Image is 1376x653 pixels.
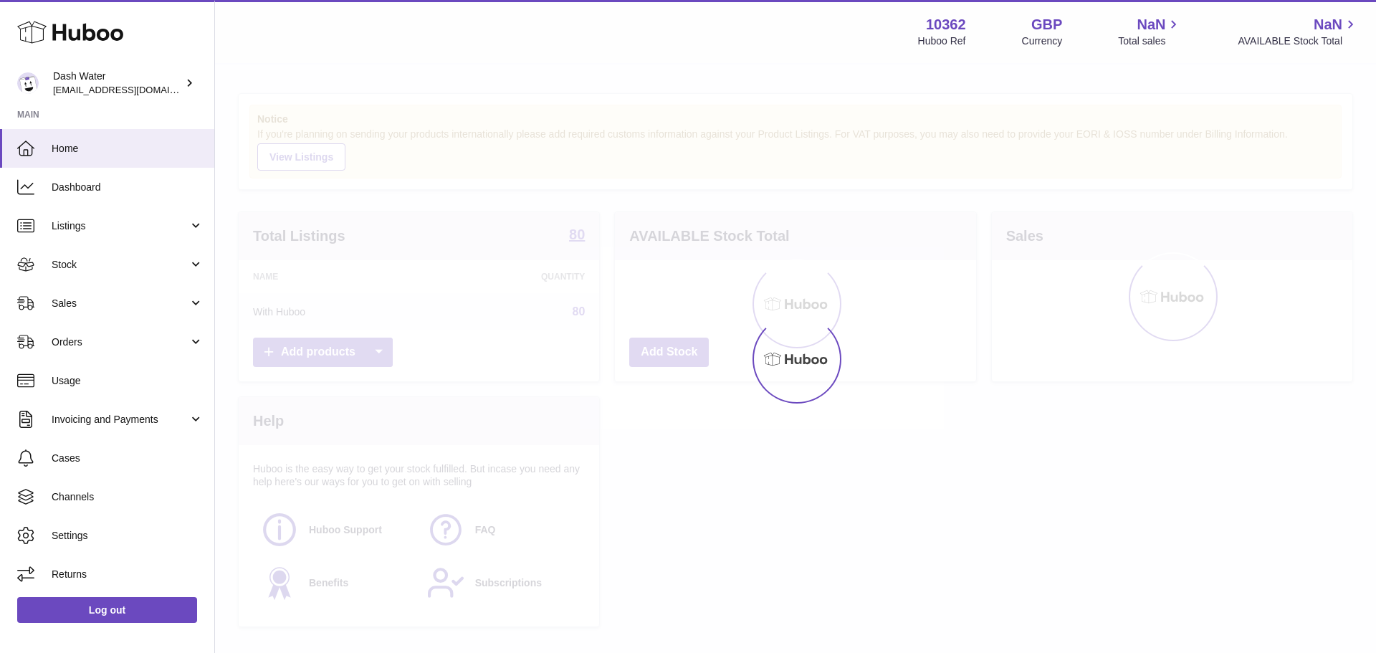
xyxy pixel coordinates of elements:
[17,72,39,94] img: internalAdmin-10362@internal.huboo.com
[52,490,204,504] span: Channels
[1118,15,1182,48] a: NaN Total sales
[1238,34,1359,48] span: AVAILABLE Stock Total
[52,529,204,543] span: Settings
[52,452,204,465] span: Cases
[1238,15,1359,48] a: NaN AVAILABLE Stock Total
[52,335,188,349] span: Orders
[52,374,204,388] span: Usage
[52,181,204,194] span: Dashboard
[53,84,211,95] span: [EMAIL_ADDRESS][DOMAIN_NAME]
[926,15,966,34] strong: 10362
[52,413,188,426] span: Invoicing and Payments
[53,70,182,97] div: Dash Water
[17,597,197,623] a: Log out
[1031,15,1062,34] strong: GBP
[52,219,188,233] span: Listings
[52,297,188,310] span: Sales
[918,34,966,48] div: Huboo Ref
[1137,15,1165,34] span: NaN
[1118,34,1182,48] span: Total sales
[1022,34,1063,48] div: Currency
[52,258,188,272] span: Stock
[52,142,204,156] span: Home
[1314,15,1342,34] span: NaN
[52,568,204,581] span: Returns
